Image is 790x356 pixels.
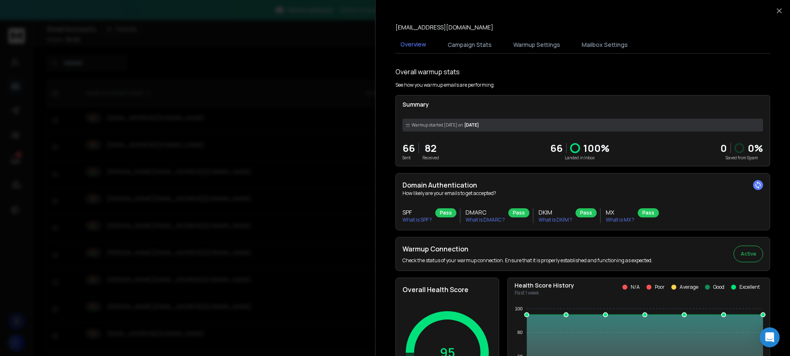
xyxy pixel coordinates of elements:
p: What is SPF ? [402,217,432,223]
button: Warmup Settings [508,36,565,54]
h2: Domain Authentication [402,180,763,190]
p: 66 [550,141,563,155]
div: Pass [575,208,597,217]
div: Pass [638,208,659,217]
h3: DMARC [466,208,505,217]
p: What is DMARC ? [466,217,505,223]
tspan: 100 [515,306,522,311]
div: Open Intercom Messenger [760,327,780,347]
div: Pass [508,208,529,217]
p: Past 1 week [514,290,574,296]
p: Saved from Spam [720,155,763,161]
tspan: 80 [517,330,522,335]
div: Pass [435,208,456,217]
p: [EMAIL_ADDRESS][DOMAIN_NAME] [395,23,493,32]
p: Summary [402,100,763,109]
h3: MX [606,208,634,217]
span: Warmup started [DATE] on [412,122,463,128]
p: N/A [631,284,640,290]
p: 100 % [583,141,610,155]
p: Sent [402,155,415,161]
p: Check the status of your warmup connection. Ensure that it is properly established and functionin... [402,257,653,264]
p: 66 [402,141,415,155]
p: Health Score History [514,281,574,290]
p: Excellent [739,284,760,290]
p: Good [713,284,724,290]
button: Active [734,246,763,262]
p: Poor [655,284,665,290]
strong: 0 [720,141,727,155]
p: How likely are your emails to get accepted? [402,190,763,197]
p: See how you warmup emails are performing [395,82,494,88]
h3: DKIM [539,208,572,217]
h2: Overall Health Score [402,285,492,295]
h2: Warmup Connection [402,244,653,254]
p: Landed in Inbox [550,155,610,161]
h3: SPF [402,208,432,217]
button: Campaign Stats [443,36,497,54]
p: Average [680,284,698,290]
p: What is DKIM ? [539,217,572,223]
div: [DATE] [402,119,763,132]
h1: Overall warmup stats [395,67,460,77]
p: 0 % [748,141,763,155]
button: Mailbox Settings [577,36,633,54]
p: Received [422,155,439,161]
p: 82 [422,141,439,155]
p: What is MX ? [606,217,634,223]
button: Overview [395,35,431,54]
